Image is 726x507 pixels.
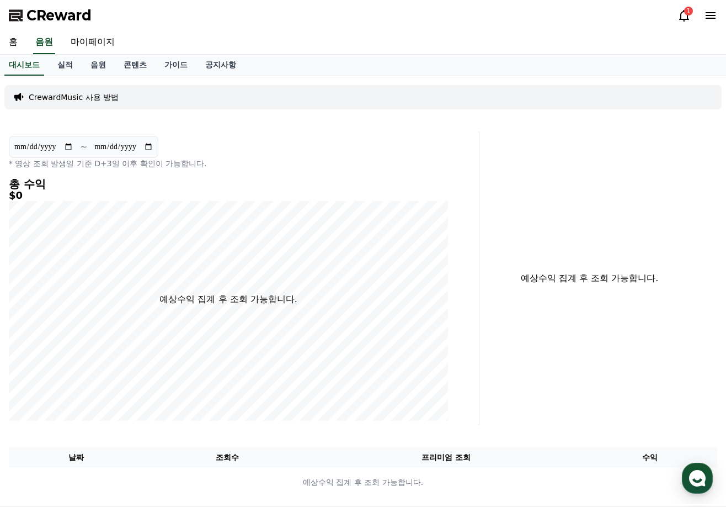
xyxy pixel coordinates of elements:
[82,55,115,76] a: 음원
[35,367,41,376] span: 홈
[33,31,55,54] a: 음원
[677,9,691,22] a: 1
[80,140,87,154] p: ~
[159,293,297,306] p: 예상수익 집계 후 조회 가능합니다.
[101,367,114,376] span: 대화
[9,178,448,190] h4: 총 수익
[26,7,92,24] span: CReward
[170,367,184,376] span: 설정
[115,55,156,76] a: 콘텐츠
[49,55,82,76] a: 실적
[9,190,448,201] h5: $0
[3,350,73,378] a: 홈
[9,447,144,468] th: 날짜
[9,7,92,24] a: CReward
[9,477,717,488] p: 예상수익 집계 후 조회 가능합니다.
[73,350,142,378] a: 대화
[684,7,693,15] div: 1
[156,55,196,76] a: 가이드
[582,447,717,468] th: 수익
[144,447,311,468] th: 조회수
[488,272,691,285] p: 예상수익 집계 후 조회 가능합니다.
[4,55,44,76] a: 대시보드
[310,447,582,468] th: 프리미엄 조회
[9,158,448,169] p: * 영상 조회 발생일 기준 D+3일 이후 확인이 가능합니다.
[196,55,245,76] a: 공지사항
[29,92,119,103] a: CrewardMusic 사용 방법
[142,350,212,378] a: 설정
[62,31,124,54] a: 마이페이지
